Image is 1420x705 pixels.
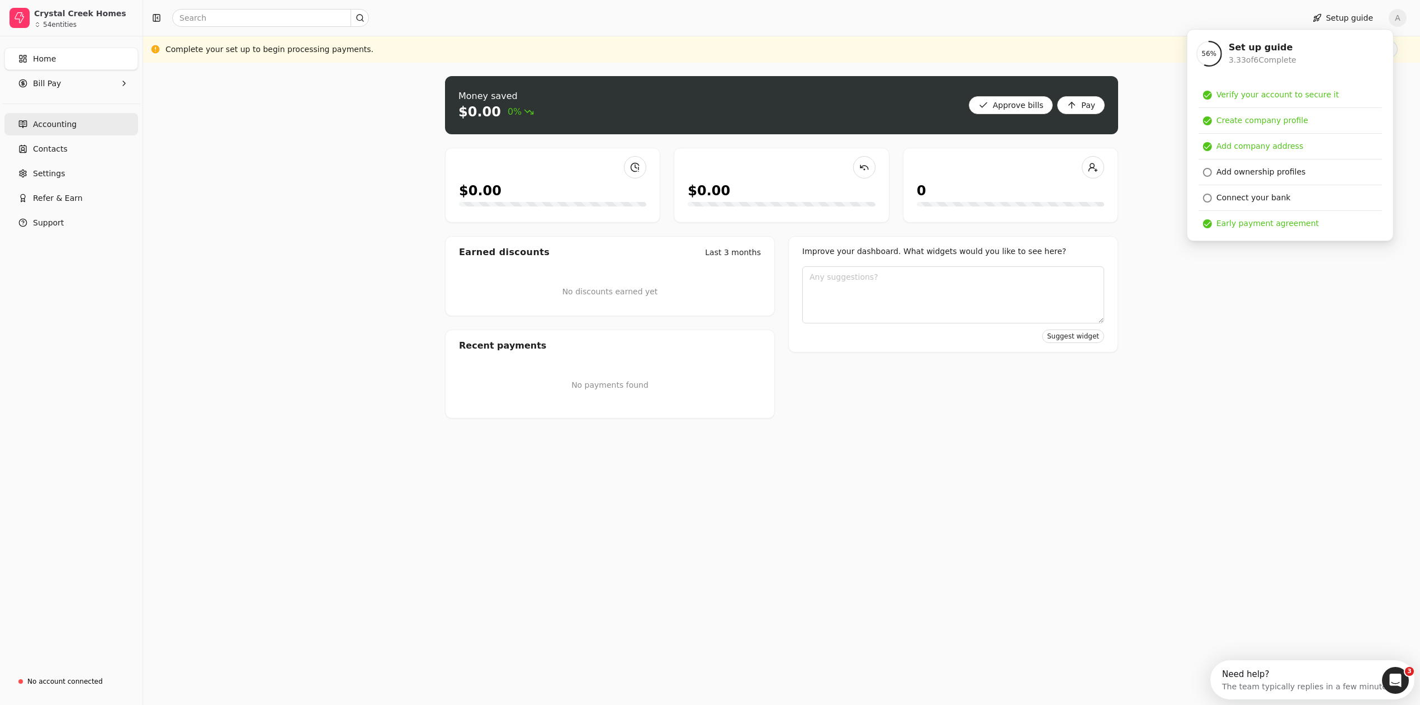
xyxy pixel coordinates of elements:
div: Connect your bank [1217,192,1291,204]
div: 54 entities [43,21,77,28]
span: Contacts [33,143,68,155]
button: Support [4,211,138,234]
button: Approve bills [969,96,1053,114]
a: Settings [4,162,138,185]
button: Suggest widget [1042,330,1104,343]
div: Improve your dashboard. What widgets would you like to see here? [802,246,1104,257]
div: $0.00 [688,181,730,201]
span: Accounting [33,119,77,130]
button: Setup guide [1304,9,1382,27]
div: Money saved [458,90,534,103]
button: Pay [1057,96,1105,114]
button: Bill Pay [4,72,138,95]
span: Settings [33,168,65,180]
div: Complete your set up to begin processing payments. [165,44,373,55]
button: Refer & Earn [4,187,138,209]
span: 3 [1405,667,1414,676]
div: Crystal Creek Homes [34,8,133,19]
div: Last 3 months [705,247,761,258]
button: A [1389,9,1407,27]
div: The team typically replies in a few minutes. [12,18,183,30]
div: Open Intercom Messenger [4,4,216,35]
a: Home [4,48,138,70]
span: Refer & Earn [33,192,83,204]
div: Recent payments [446,330,774,361]
div: $0.00 [458,103,501,121]
div: $0.00 [459,181,501,201]
div: 0 [917,181,926,201]
div: Early payment agreement [1217,218,1319,229]
div: Earned discounts [459,246,550,259]
span: 0% [508,105,534,119]
div: Setup guide [1187,29,1394,241]
div: Create company profile [1217,115,1308,126]
iframe: Intercom live chat discovery launcher [1210,660,1414,699]
span: Support [33,217,64,229]
div: Set up guide [1229,41,1296,54]
span: Home [33,53,56,65]
p: No payments found [459,379,761,391]
a: No account connected [4,671,138,692]
span: Bill Pay [33,78,61,90]
div: Add company address [1217,140,1304,152]
a: Accounting [4,113,138,135]
div: Need help? [12,10,183,18]
a: Contacts [4,138,138,160]
span: 56 % [1201,49,1217,59]
div: 3.33 of 6 Complete [1229,54,1296,66]
div: Add ownership profiles [1217,166,1306,178]
div: Verify your account to secure it [1217,89,1339,101]
iframe: Intercom live chat [1382,667,1409,694]
input: Search [172,9,369,27]
div: No account connected [27,676,103,687]
div: No discounts earned yet [562,268,658,316]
